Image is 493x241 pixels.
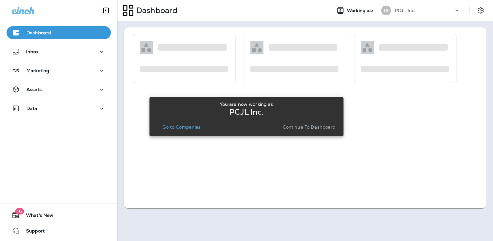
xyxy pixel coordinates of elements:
[7,45,111,58] button: Inbox
[229,109,263,115] p: PCJL Inc.
[20,213,53,220] span: What's New
[280,122,338,132] button: Continue to Dashboard
[26,87,42,92] p: Assets
[26,106,37,111] p: Data
[475,5,486,16] button: Settings
[97,4,115,17] button: Collapse Sidebar
[7,26,111,39] button: Dashboard
[134,6,177,15] p: Dashboard
[381,6,391,15] div: PI
[7,83,111,96] button: Assets
[15,208,24,215] span: 16
[395,8,415,13] p: PCJL Inc.
[220,102,273,107] p: You are now working as
[26,49,38,54] p: Inbox
[7,224,111,237] button: Support
[283,124,336,130] p: Continue to Dashboard
[7,209,111,222] button: 16What's New
[26,30,51,35] p: Dashboard
[347,8,375,13] span: Working as:
[162,124,201,130] p: Go to Companies
[7,64,111,77] button: Marketing
[26,68,49,73] p: Marketing
[7,102,111,115] button: Data
[20,228,45,236] span: Support
[160,122,203,132] button: Go to Companies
